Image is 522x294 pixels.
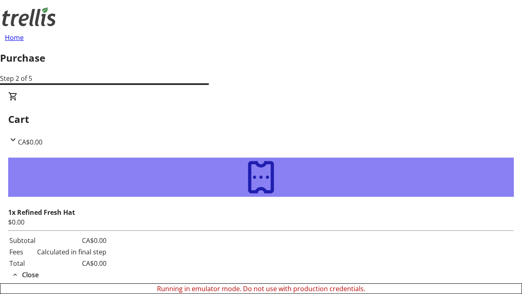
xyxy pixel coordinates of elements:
[9,258,36,269] td: Total
[22,270,39,280] span: Close
[37,235,107,246] td: CA$0.00
[8,147,514,280] div: CartCA$0.00
[8,217,514,227] div: $0.00
[18,138,42,147] span: CA$0.00
[8,91,514,147] div: CartCA$0.00
[8,208,75,217] strong: 1x Refined Fresh Hat
[37,258,107,269] td: CA$0.00
[8,270,42,280] button: Close
[37,247,107,257] td: Calculated in final step
[9,235,36,246] td: Subtotal
[9,247,36,257] td: Fees
[8,112,514,127] h2: Cart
